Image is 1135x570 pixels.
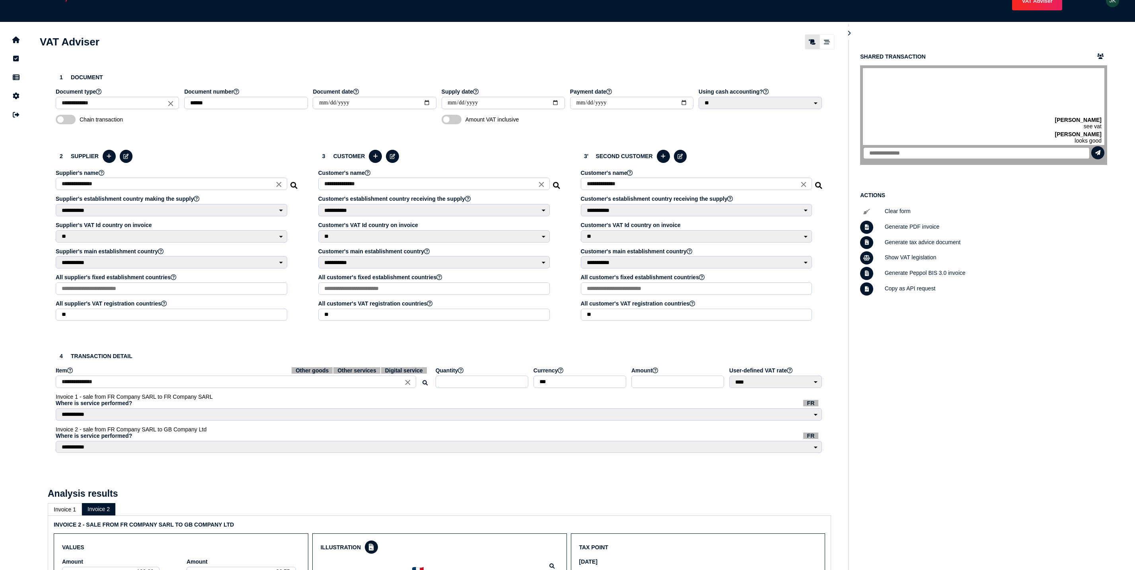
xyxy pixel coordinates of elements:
[442,88,566,95] label: Supply date
[80,116,163,123] span: Chain transaction
[860,282,873,296] button: Copy data as API request body to clipboard
[581,196,814,202] label: Customer's establishment country receiving the supply
[537,180,546,189] i: Close
[8,106,24,123] button: Sign out
[56,274,288,280] label: All supplier's fixed establishment countries
[883,219,1107,235] div: Generate PDF invoice
[883,250,1107,266] div: Show VAT legislation
[581,151,592,162] div: 3'
[1094,50,1107,63] button: Toggle chat
[184,88,309,95] label: Document number
[56,248,288,255] label: Supplier's main establishment country
[8,88,24,104] button: Manage settings
[403,378,412,387] i: Close
[883,235,1107,251] div: Generate tax advice document
[40,36,99,48] h1: VAT Adviser
[318,151,329,162] div: 3
[465,116,549,123] span: Amount VAT inclusive
[56,394,213,400] span: Invoice 1 - sale from FR Company SARL to FR Company SARL
[318,274,551,280] label: All customer's fixed establishment countries
[56,300,288,307] label: All supplier's VAT registration countries
[56,351,67,362] div: 4
[579,542,817,553] h3: Tax point
[56,367,432,374] label: Item
[581,274,814,280] label: All customer's fixed establishment countries
[187,558,300,565] label: Amount
[815,180,823,186] i: Search a customer in the database
[62,542,300,553] h3: Values
[13,77,19,78] i: Data manager
[699,88,823,95] label: Using cash accounting?
[48,343,831,466] section: Define the item, and answer additional questions
[581,170,814,176] label: Customer's name
[860,192,1107,198] h1: Actions
[318,222,551,228] label: Customer's VAT Id country on invoice
[8,31,24,48] button: Home
[56,426,206,433] span: Invoice 2 - sale from FR Company SARL to GB Company Ltd
[805,35,820,49] mat-button-toggle: Classic scrolling page view
[803,400,819,406] span: FR
[581,248,814,255] label: Customer's main establishment country
[318,300,551,307] label: All customer's VAT registration countries
[581,222,814,228] label: Customer's VAT Id country on invoice
[56,222,288,228] label: Supplier's VAT Id country on invoice
[313,88,437,95] label: Document date
[8,69,24,86] button: Data manager
[56,170,288,176] label: Supplier's name
[318,149,561,164] h3: Customer
[56,351,823,362] h3: Transaction detail
[860,221,873,234] button: Generate pdf
[860,251,873,264] button: Show VAT legislation
[729,367,823,374] label: User-defined VAT rate
[318,196,551,202] label: Customer's establishment country receiving the supply
[1055,117,1102,123] label: [PERSON_NAME]
[56,88,180,95] label: Document type
[290,180,298,186] i: Search for a dummy seller
[103,150,116,163] button: Add a new supplier to the database
[860,65,1107,165] app-chat-window: Shared transaction chat
[883,281,1107,297] div: Copy as API request
[56,149,298,164] h3: Supplier
[533,367,627,374] label: Currency
[82,503,115,515] li: Invoice 2
[419,376,432,390] button: Search for an item by HS code or use natural language description
[570,88,695,95] label: Payment date
[318,170,551,176] label: Customer's name
[166,99,175,108] i: Close
[48,141,306,335] section: Define the seller
[860,236,873,249] button: Generate tax advice document
[318,248,551,255] label: Customer's main establishment country
[321,542,559,553] h3: Illustration
[8,50,24,67] button: Tasks
[1084,123,1102,129] span: see vat
[381,367,427,374] span: Digital service
[1075,137,1102,144] span: looks good
[56,88,180,115] app-field: Select a document type
[62,558,175,565] label: Amount
[333,367,380,374] span: Other services
[1055,131,1102,137] label: [PERSON_NAME]
[883,266,1107,281] div: Generate Peppol BIS 3.0 invoice
[553,180,561,186] i: Search for a dummy customer
[56,151,67,162] div: 2
[860,53,925,60] h1: Shared transaction
[803,433,819,439] span: FR
[56,400,823,406] label: Where is service performed?
[843,27,856,40] button: Hide
[799,180,808,189] i: Close
[631,367,725,374] label: Amount
[48,503,82,515] li: Invoice 1
[820,35,834,49] mat-button-toggle: Stepper view
[386,150,399,163] button: Edit selected customer in the database
[54,521,438,528] h3: Invoice 2 - sale from FR Company SARL to GB Company Ltd
[56,433,823,439] label: Where is service performed?
[369,150,382,163] button: Add a new customer to the database
[581,300,814,307] label: All customer's VAT registration countries
[365,541,378,554] button: Generate tax advice document
[674,150,687,163] button: Edit selected thirdpary in the database
[579,558,598,565] h5: [DATE]
[56,72,823,83] h3: Document
[657,150,670,163] button: Add a new thirdpary to the database
[581,149,824,164] h3: second customer
[48,488,118,499] h2: Analysis results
